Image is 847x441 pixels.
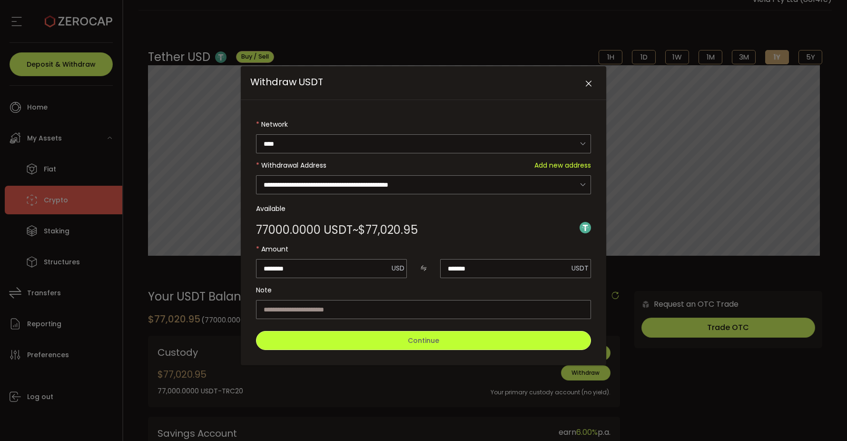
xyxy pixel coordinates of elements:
button: Close [580,76,597,92]
button: Continue [256,331,591,350]
label: Network [256,115,591,134]
span: USD [392,263,404,273]
iframe: Chat Widget [799,395,847,441]
span: USDT [571,263,589,273]
label: Amount [256,240,591,259]
div: Withdraw USDT [241,66,606,365]
label: Available [256,199,591,218]
label: Note [256,281,591,300]
span: Withdraw USDT [250,75,323,89]
span: Add new address [534,156,591,175]
span: 77000.0000 USDT [256,224,353,236]
span: $77,020.95 [358,224,418,236]
span: Withdrawal Address [261,160,326,170]
div: ~ [256,224,418,236]
span: Continue [408,336,439,345]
